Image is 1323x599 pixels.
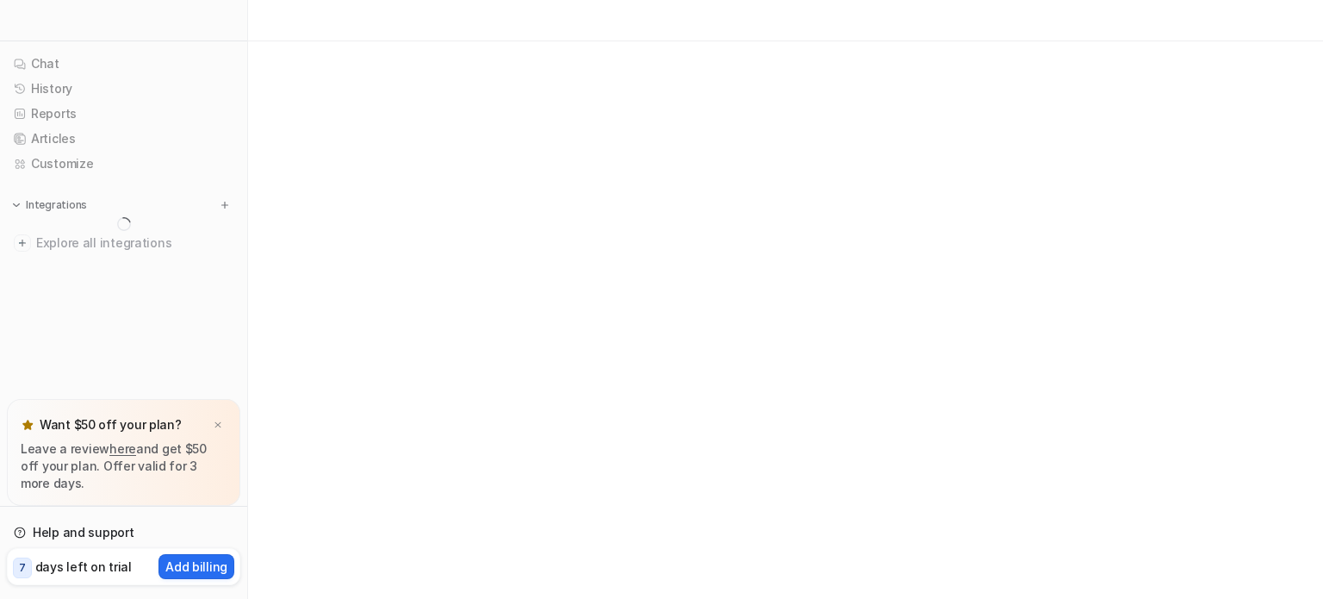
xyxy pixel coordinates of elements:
img: star [21,418,34,432]
p: 7 [19,560,26,576]
p: days left on trial [35,558,132,576]
img: menu_add.svg [219,199,231,211]
a: Chat [7,52,240,76]
img: explore all integrations [14,234,31,252]
button: Integrations [7,197,92,214]
span: Explore all integrations [36,229,233,257]
p: Want $50 off your plan? [40,416,182,434]
p: Add billing [165,558,227,576]
button: Add billing [158,554,234,579]
a: History [7,77,240,101]
a: Reports [7,102,240,126]
p: Leave a review and get $50 off your plan. Offer valid for 3 more days. [21,440,227,492]
p: Integrations [26,198,87,212]
img: x [213,420,223,431]
img: expand menu [10,199,22,211]
a: here [109,441,136,456]
a: Articles [7,127,240,151]
a: Explore all integrations [7,231,240,255]
a: Help and support [7,521,240,545]
a: Customize [7,152,240,176]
